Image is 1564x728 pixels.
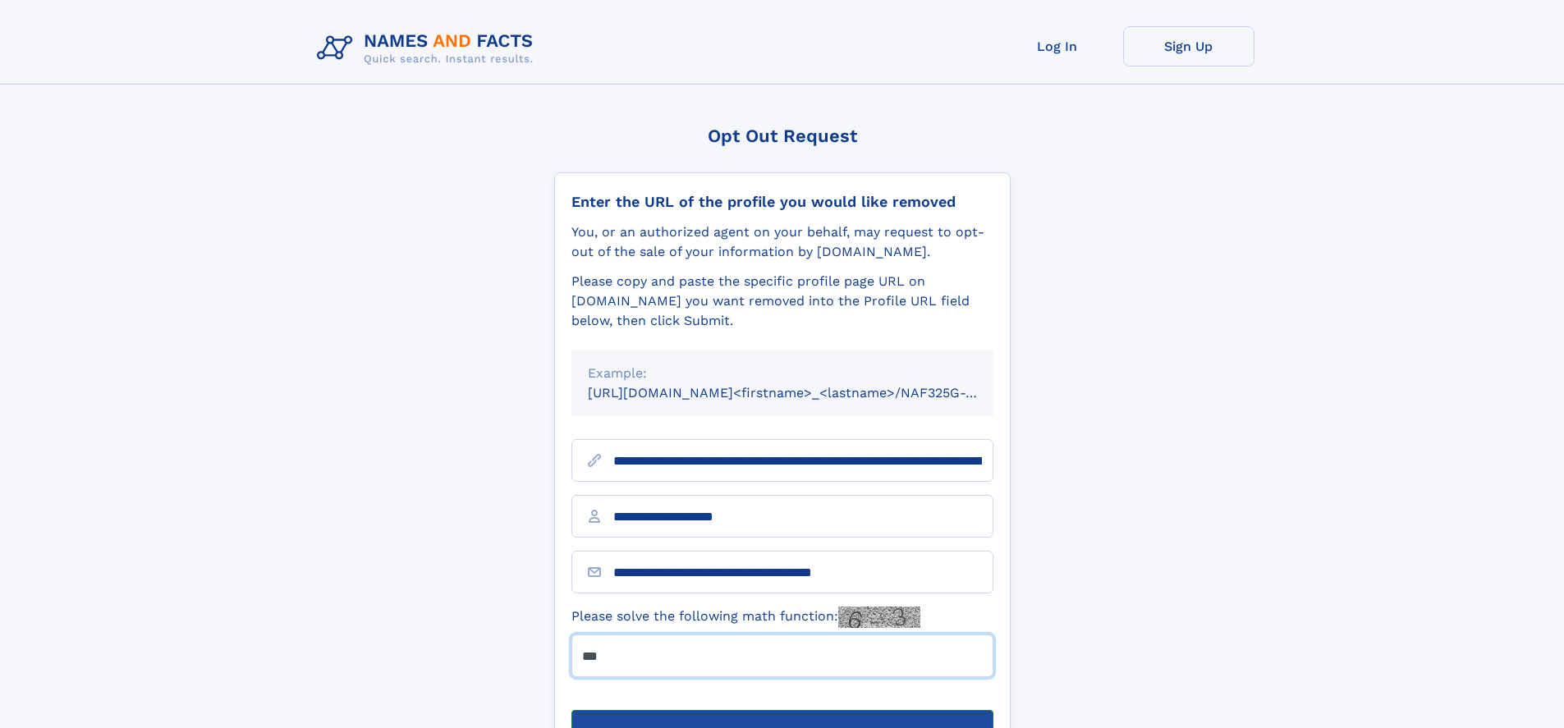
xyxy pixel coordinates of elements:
[588,364,977,383] div: Example:
[1123,26,1254,66] a: Sign Up
[992,26,1123,66] a: Log In
[588,385,1025,401] small: [URL][DOMAIN_NAME]<firstname>_<lastname>/NAF325G-xxxxxxxx
[571,193,993,211] div: Enter the URL of the profile you would like removed
[310,26,547,71] img: Logo Names and Facts
[554,126,1011,146] div: Opt Out Request
[571,222,993,262] div: You, or an authorized agent on your behalf, may request to opt-out of the sale of your informatio...
[571,272,993,331] div: Please copy and paste the specific profile page URL on [DOMAIN_NAME] you want removed into the Pr...
[571,607,920,628] label: Please solve the following math function:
